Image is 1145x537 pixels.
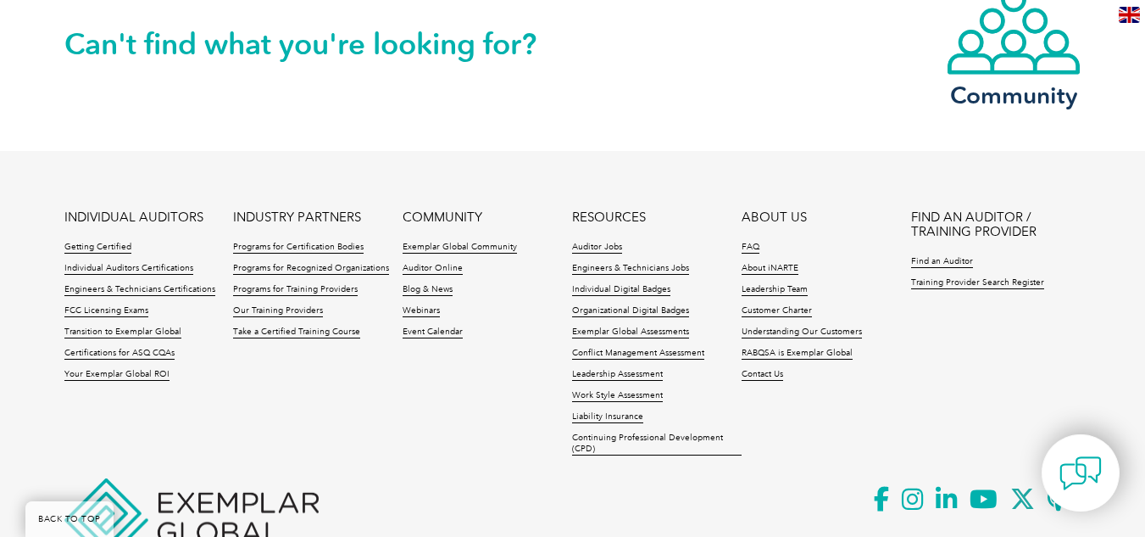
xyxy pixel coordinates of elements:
a: Programs for Recognized Organizations [233,263,389,275]
img: en [1119,7,1140,23]
a: Take a Certified Training Course [233,327,360,338]
a: Certifications for ASQ CQAs [64,348,175,360]
a: Engineers & Technicians Certifications [64,284,215,296]
a: Exemplar Global Community [403,242,517,254]
a: Training Provider Search Register [911,277,1044,289]
a: Blog & News [403,284,453,296]
a: Programs for Certification Bodies [233,242,364,254]
a: Your Exemplar Global ROI [64,369,170,381]
a: Exemplar Global Assessments [572,327,689,338]
a: Customer Charter [742,305,812,317]
a: Auditor Jobs [572,242,622,254]
a: Auditor Online [403,263,463,275]
a: FCC Licensing Exams [64,305,148,317]
a: Leadership Assessment [572,369,663,381]
a: BACK TO TOP [25,501,114,537]
a: Understanding Our Customers [742,327,862,338]
a: Programs for Training Providers [233,284,358,296]
a: Individual Digital Badges [572,284,670,296]
a: Transition to Exemplar Global [64,327,181,338]
a: FIND AN AUDITOR / TRAINING PROVIDER [911,210,1081,239]
a: Engineers & Technicians Jobs [572,263,689,275]
a: Conflict Management Assessment [572,348,704,360]
a: ABOUT US [742,210,807,225]
a: Liability Insurance [572,411,643,423]
img: contact-chat.png [1059,452,1102,495]
a: INDUSTRY PARTNERS [233,210,361,225]
h3: Community [946,85,1081,106]
a: RESOURCES [572,210,646,225]
h2: Can't find what you're looking for? [64,31,573,58]
a: Organizational Digital Badges [572,305,689,317]
a: COMMUNITY [403,210,482,225]
a: Event Calendar [403,327,463,338]
a: Leadership Team [742,284,808,296]
a: Webinars [403,305,440,317]
a: Continuing Professional Development (CPD) [572,433,742,456]
a: Contact Us [742,369,783,381]
a: Find an Auditor [911,256,973,268]
a: Work Style Assessment [572,390,663,402]
a: FAQ [742,242,759,254]
a: Getting Certified [64,242,131,254]
a: About iNARTE [742,263,798,275]
a: INDIVIDUAL AUDITORS [64,210,203,225]
a: Our Training Providers [233,305,323,317]
a: RABQSA is Exemplar Global [742,348,853,360]
a: Individual Auditors Certifications [64,263,193,275]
